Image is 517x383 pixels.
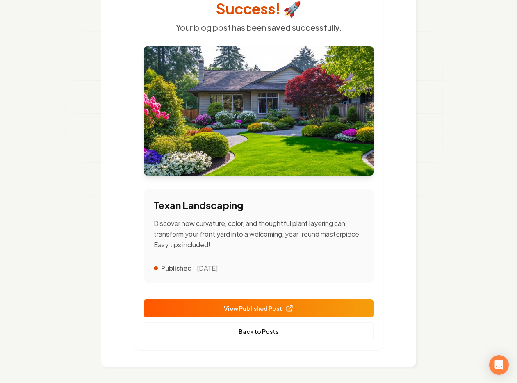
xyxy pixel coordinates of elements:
time: [DATE] [197,263,218,273]
span: Published [161,263,192,273]
p: Your blog post has been saved successfully. [144,22,374,33]
div: Open Intercom Messenger [489,355,509,375]
a: Back to Posts [144,322,374,340]
p: Discover how curvature, color, and thoughtful plant layering can transform your front yard into a... [154,218,364,250]
a: View Published Post [144,299,374,317]
h1: Success! 🚀 [144,0,374,17]
span: View Published Post [224,304,294,313]
h3: Texan Landscaping [154,198,364,212]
